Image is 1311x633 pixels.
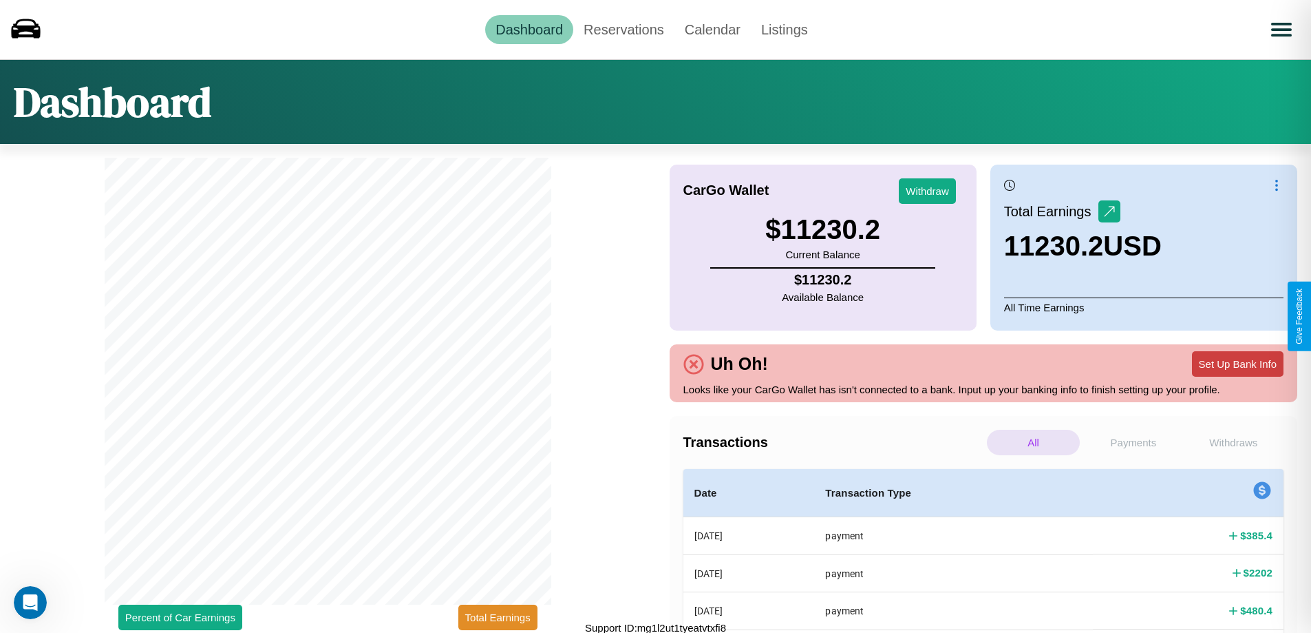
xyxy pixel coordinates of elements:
a: Listings [751,15,818,44]
h3: $ 11230.2 [765,214,880,245]
h4: Transaction Type [825,485,1082,501]
h4: CarGo Wallet [683,183,769,198]
p: Current Balance [765,245,880,264]
p: All [987,430,1080,455]
p: Payments [1087,430,1180,455]
p: Available Balance [782,288,864,307]
h1: Dashboard [14,74,211,130]
h4: Uh Oh! [704,354,775,374]
h4: Date [694,485,804,501]
th: [DATE] [683,554,815,592]
h4: Transactions [683,435,983,450]
th: payment [814,517,1093,555]
h3: 11230.2 USD [1004,231,1162,262]
p: Looks like your CarGo Wallet has isn't connected to a bank. Input up your banking info to finish ... [683,380,1284,399]
div: Give Feedback [1294,289,1304,344]
button: Withdraw [899,178,956,204]
th: [DATE] [683,517,815,555]
button: Percent of Car Earnings [118,605,242,630]
th: payment [814,554,1093,592]
button: Total Earnings [458,605,537,630]
h4: $ 11230.2 [782,272,864,288]
iframe: Intercom live chat [14,586,47,619]
th: [DATE] [683,592,815,630]
h4: $ 2202 [1244,565,1272,580]
h4: $ 385.4 [1240,528,1272,543]
p: Withdraws [1187,430,1280,455]
a: Calendar [674,15,751,44]
p: Total Earnings [1004,199,1098,224]
button: Set Up Bank Info [1192,351,1283,377]
a: Dashboard [485,15,573,44]
a: Reservations [573,15,674,44]
p: All Time Earnings [1004,298,1283,317]
th: payment [814,592,1093,630]
h4: $ 480.4 [1240,603,1272,618]
button: Open menu [1262,10,1301,49]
